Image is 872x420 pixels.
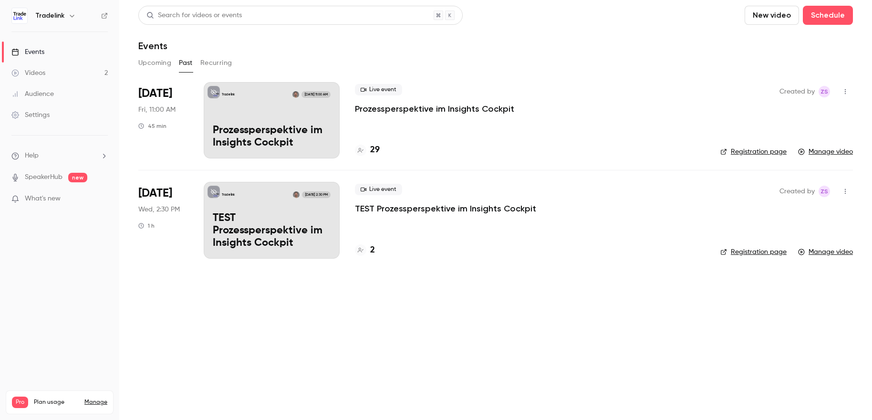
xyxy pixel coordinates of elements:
[720,247,787,257] a: Registration page
[11,68,45,78] div: Videos
[293,191,300,198] img: Dietrich Lichi-Haasz
[138,40,167,52] h1: Events
[798,147,853,157] a: Manage video
[179,55,193,71] button: Past
[138,105,176,115] span: Fri, 11:00 AM
[819,186,830,197] span: Zoe Schirren
[35,11,64,21] h6: Tradelink
[138,82,188,158] div: Sep 5 Fri, 11:00 AM (Europe/Berlin)
[213,212,331,249] p: TEST Prozessperspektive im Insights Cockpit
[25,151,39,161] span: Help
[146,10,242,21] div: Search for videos or events
[12,8,27,23] img: Tradelink
[745,6,799,25] button: New video
[355,203,536,214] a: TEST Prozessperspektive im Insights Cockpit
[11,89,54,99] div: Audience
[138,182,188,258] div: Aug 20 Wed, 2:30 PM (Europe/Berlin)
[204,82,340,158] a: Prozessperspektive im Insights CockpitTradelinkDietrich Lichi-Haasz[DATE] 11:00 AMProzessperspekt...
[11,47,44,57] div: Events
[355,84,402,95] span: Live event
[25,194,61,204] span: What's new
[370,244,375,257] h4: 2
[819,86,830,97] span: Zoe Schirren
[138,205,180,214] span: Wed, 2:30 PM
[292,91,299,98] img: Dietrich Lichi-Haasz
[204,182,340,258] a: TEST Prozessperspektive im Insights CockpitTradelinkDietrich Lichi-Haasz[DATE] 2:30 PMTEST Prozes...
[213,125,331,149] p: Prozessperspektive im Insights Cockpit
[138,86,172,101] span: [DATE]
[720,147,787,157] a: Registration page
[34,399,79,406] span: Plan usage
[798,247,853,257] a: Manage video
[355,144,380,157] a: 29
[25,172,62,182] a: SpeakerHub
[222,192,235,197] p: Tradelink
[355,184,402,195] span: Live event
[11,151,108,161] li: help-dropdown-opener
[370,144,380,157] h4: 29
[138,222,155,230] div: 1 h
[222,92,235,97] p: Tradelink
[11,110,50,120] div: Settings
[820,186,828,197] span: ZS
[779,86,815,97] span: Created by
[200,55,232,71] button: Recurring
[779,186,815,197] span: Created by
[355,244,375,257] a: 2
[803,6,853,25] button: Schedule
[68,173,87,182] span: new
[12,397,28,408] span: Pro
[138,55,171,71] button: Upcoming
[302,191,330,198] span: [DATE] 2:30 PM
[138,186,172,201] span: [DATE]
[84,399,107,406] a: Manage
[355,103,514,115] a: Prozessperspektive im Insights Cockpit
[820,86,828,97] span: ZS
[301,91,330,98] span: [DATE] 11:00 AM
[138,122,166,130] div: 45 min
